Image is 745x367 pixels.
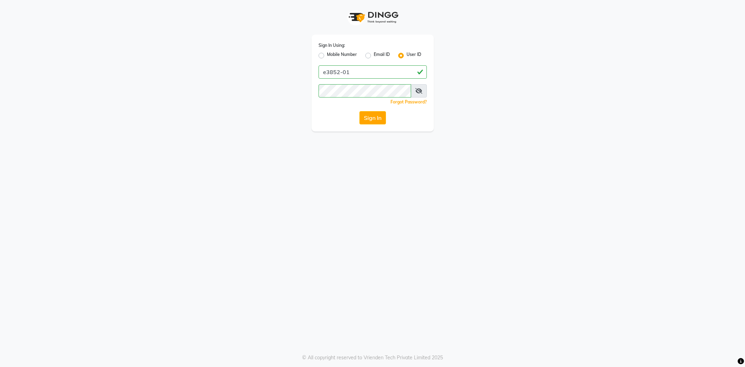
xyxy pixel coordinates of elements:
[319,42,345,49] label: Sign In Using:
[390,99,427,105] a: Forgot Password?
[374,51,390,60] label: Email ID
[319,65,427,79] input: Username
[359,111,386,124] button: Sign In
[345,7,401,28] img: logo1.svg
[407,51,421,60] label: User ID
[319,84,411,98] input: Username
[327,51,357,60] label: Mobile Number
